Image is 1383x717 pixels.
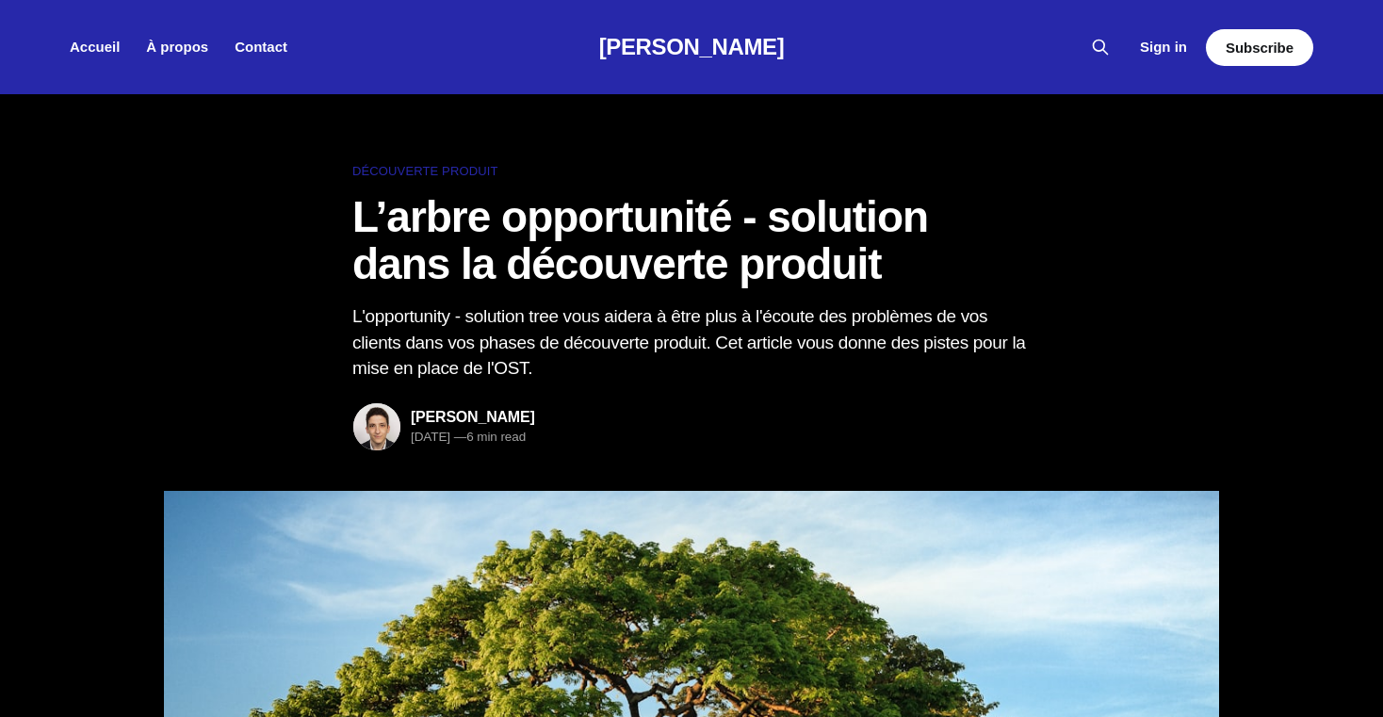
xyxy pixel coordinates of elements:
[411,430,450,444] time: [DATE]
[146,39,208,55] a: À propos
[599,34,785,59] a: [PERSON_NAME]
[454,430,466,444] span: —
[352,162,1031,182] a: Découverte produit
[353,403,400,450] img: Amokrane Tamine
[454,430,526,444] span: 6 min read
[352,193,1031,288] h1: L’arbre opportunité - solution dans la découverte produit
[70,39,120,55] a: Accueil
[1205,625,1383,717] iframe: portal-trigger
[1206,29,1313,66] a: Subscribe
[1140,36,1187,58] a: Sign in
[352,303,1031,382] p: L'opportunity - solution tree vous aidera à être plus à l'écoute des problèmes de vos clients dan...
[1085,32,1115,62] button: Search this site
[411,409,535,425] a: [PERSON_NAME]
[235,39,287,55] a: Contact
